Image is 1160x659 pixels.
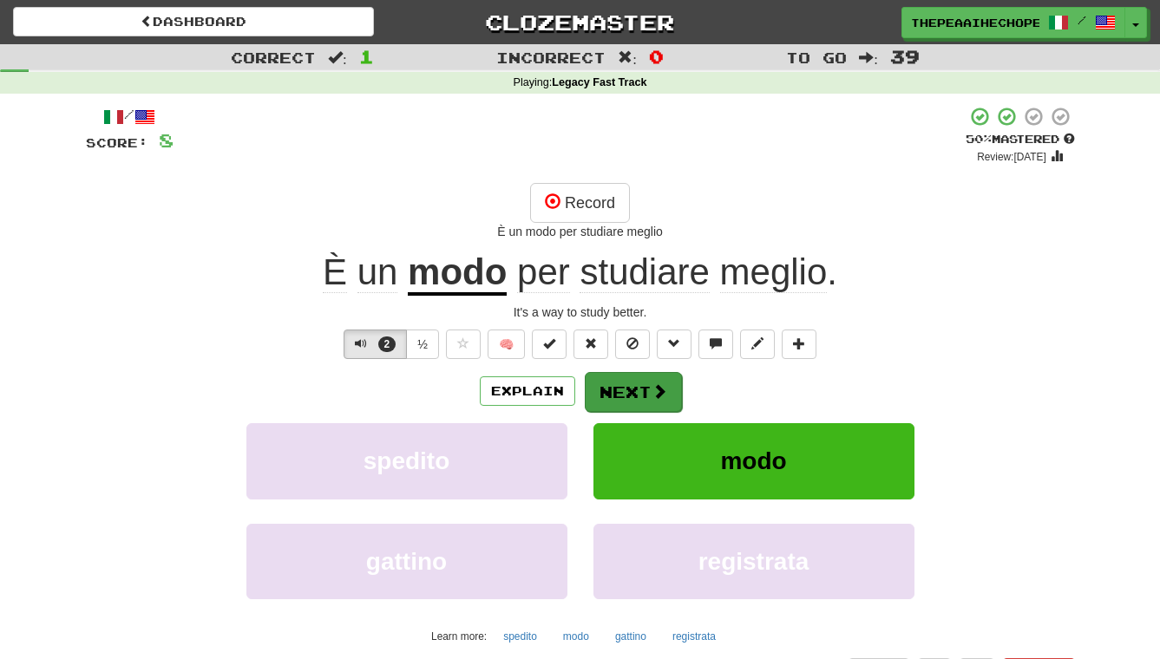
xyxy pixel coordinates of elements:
[517,251,570,293] span: per
[366,548,447,575] span: gattino
[573,329,608,359] button: Reset to 0% Mastered (alt+r)
[720,447,786,474] span: modo
[359,46,374,67] span: 1
[328,50,347,65] span: :
[859,50,878,65] span: :
[13,7,374,36] a: Dashboard
[246,524,567,599] button: gattino
[782,329,816,359] button: Add to collection (alt+a)
[496,49,606,66] span: Incorrect
[159,129,174,151] span: 8
[532,329,567,359] button: Set this sentence to 100% Mastered (alt+m)
[480,376,575,406] button: Explain
[901,7,1125,38] a: thepeaaihechopearmvmnt.ave /
[246,423,567,499] button: spedito
[86,303,1075,321] div: It's a way to study better.
[740,329,775,359] button: Edit sentence (alt+d)
[231,49,316,66] span: Correct
[618,50,637,65] span: :
[966,132,992,146] span: 50 %
[580,251,709,293] span: studiare
[408,251,507,296] u: modo
[977,151,1046,163] small: Review: [DATE]
[593,524,914,599] button: registrata
[786,49,847,66] span: To go
[406,329,439,359] button: ½
[552,76,646,88] strong: Legacy Fast Track
[431,630,487,643] small: Learn more:
[593,423,914,499] button: modo
[323,251,347,293] span: È
[86,106,174,127] div: /
[720,251,828,293] span: meglio
[606,623,656,649] button: gattino
[657,329,691,359] button: Grammar (alt+g)
[966,132,1075,147] div: Mastered
[615,329,650,359] button: Ignore sentence (alt+i)
[378,336,396,352] span: 2
[446,329,481,359] button: Favorite sentence (alt+f)
[1078,14,1086,26] span: /
[357,251,398,293] span: un
[530,183,630,223] button: Record
[698,548,809,575] span: registrata
[344,329,407,359] button: 2
[488,329,525,359] button: 🧠
[698,329,733,359] button: Discuss sentence (alt+u)
[86,135,148,150] span: Score:
[494,623,547,649] button: spedito
[340,329,439,359] div: Text-to-speech controls
[364,447,450,474] span: spedito
[507,251,837,293] span: .
[86,223,1075,240] div: È un modo per studiare meglio
[400,7,761,37] a: Clozemaster
[649,46,664,67] span: 0
[585,372,682,412] button: Next
[911,15,1039,30] span: thepeaaihechopearmvmnt.ave
[663,623,725,649] button: registrata
[554,623,599,649] button: modo
[890,46,920,67] span: 39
